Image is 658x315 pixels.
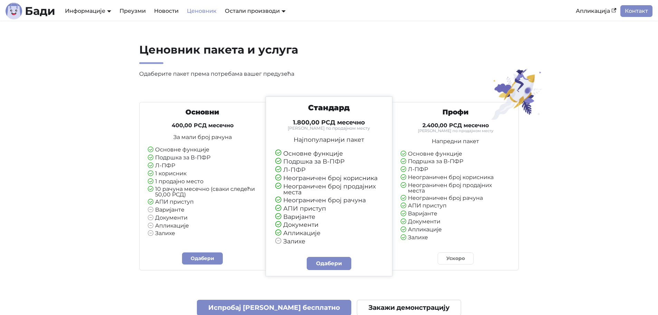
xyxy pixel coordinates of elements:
h3: Основни [148,108,257,117]
a: ЛогоБади [6,3,55,19]
li: Апликације [148,223,257,229]
small: [PERSON_NAME] по продајном месту [275,126,383,130]
li: Залихе [148,231,257,237]
li: Документи [401,219,510,225]
h2: Ценовник пакета и услуга [139,43,394,64]
a: Одабери [307,257,352,270]
li: Подршка за В-ПФР [275,158,383,165]
li: АПИ приступ [148,199,257,205]
a: Апликација [572,5,620,17]
li: Варијанте [401,211,510,217]
li: Л-ПФР [275,167,383,173]
li: Л-ПФР [401,167,510,173]
a: Новости [150,5,183,17]
a: Контакт [620,5,652,17]
p: Одаберите пакет према потребама вашег предузећа [139,70,394,78]
li: АПИ приступ [401,203,510,209]
a: Информације [65,8,111,14]
p: За мали број рачуна [148,135,257,140]
li: Варијанте [275,214,383,220]
li: Неограничен број продајних места [275,183,383,195]
h4: 400,00 РСД месечно [148,122,257,129]
li: АПИ приступ [275,205,383,212]
li: Документи [148,215,257,221]
h4: 1.800,00 РСД месечно [275,119,383,126]
li: Залихе [401,235,510,241]
li: Подршка за В-ПФР [148,155,257,161]
li: Основне функције [401,151,510,157]
li: Залихе [275,238,383,245]
img: Лого [6,3,22,19]
li: Подршка за В-ПФР [401,159,510,165]
li: Основне функције [275,150,383,157]
h4: 2.400,00 РСД месечно [401,122,510,129]
li: Неограничен број рачуна [275,197,383,204]
li: 1 корисник [148,171,257,177]
a: Одабери [182,252,223,265]
a: Ценовник [183,5,221,17]
li: Неограничен број корисника [401,175,510,181]
h3: Профи [401,108,510,117]
b: Бади [25,6,55,17]
li: Неограничен број продајних места [401,183,510,194]
a: Остали производи [225,8,286,14]
p: Најпопуларнији пакет [275,137,383,143]
li: Документи [275,222,383,228]
li: 1 продајно место [148,179,257,185]
small: [PERSON_NAME] по продајном месту [401,129,510,133]
h3: Стандард [275,103,383,113]
li: Л-ПФР [148,163,257,169]
li: Варијанте [148,207,257,213]
li: Неограничен број корисника [275,175,383,182]
li: Основне функције [148,147,257,153]
a: Преузми [115,5,150,17]
li: Апликације [401,227,510,233]
li: Апликације [275,230,383,237]
img: Ценовник пакета и услуга [487,68,547,120]
p: Напредни пакет [401,139,510,144]
li: Неограничен број рачуна [401,195,510,202]
li: 10 рачуна месечно (сваки следећи 50,00 РСД) [148,186,257,197]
